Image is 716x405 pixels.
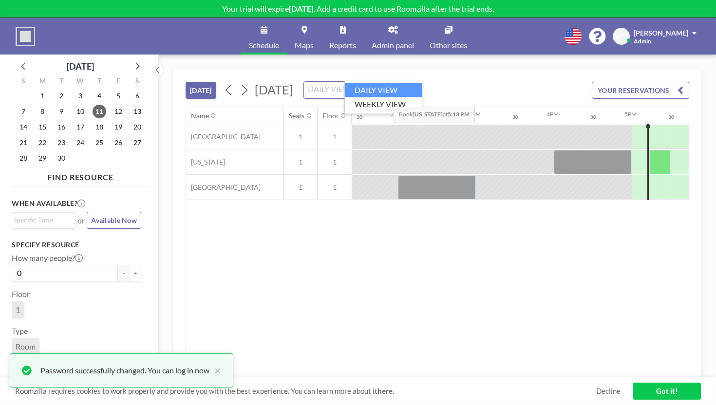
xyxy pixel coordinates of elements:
[624,110,637,118] div: 5PM
[17,120,30,134] span: Sunday, September 14, 2025
[87,212,141,229] button: Available Now
[357,114,362,120] div: 30
[71,75,90,88] div: W
[322,111,339,120] div: Floor
[284,158,317,166] span: 1
[77,216,85,225] span: or
[112,89,125,103] span: Friday, September 5, 2025
[131,120,144,134] span: Saturday, September 20, 2025
[668,114,674,120] div: 30
[209,365,221,376] button: close
[55,105,68,118] span: Tuesday, September 9, 2025
[289,111,304,120] div: Seats
[36,120,49,134] span: Monday, September 15, 2025
[17,151,30,165] span: Sunday, September 28, 2025
[413,110,443,118] b: [US_STATE]
[90,75,109,88] div: T
[295,41,314,49] span: Maps
[191,111,209,120] div: Name
[55,120,68,134] span: Tuesday, September 16, 2025
[12,326,28,336] label: Type
[93,136,106,149] span: Thursday, September 25, 2025
[52,75,71,88] div: T
[448,110,470,118] b: 5:13 PM
[130,265,141,281] button: +
[634,37,651,45] span: Admin
[12,213,75,227] div: Search for option
[109,75,128,88] div: F
[318,158,352,166] span: 1
[74,105,87,118] span: Wednesday, September 10, 2025
[318,183,352,192] span: 1
[430,41,467,49] span: Other sites
[634,29,688,37] span: [PERSON_NAME]
[93,120,106,134] span: Thursday, September 18, 2025
[131,105,144,118] span: Saturday, September 13, 2025
[364,18,422,55] a: Admin panel
[592,82,689,99] button: YOUR RESERVATIONS
[329,41,356,49] span: Reports
[131,136,144,149] span: Saturday, September 27, 2025
[186,158,225,166] span: [US_STATE]
[128,75,147,88] div: S
[36,136,49,149] span: Monday, September 22, 2025
[118,265,130,281] button: -
[55,151,68,165] span: Tuesday, September 30, 2025
[33,75,52,88] div: M
[55,89,68,103] span: Tuesday, September 2, 2025
[422,18,475,55] a: Other sites
[287,18,321,55] a: Maps
[615,32,627,41] span: WV
[12,289,30,299] label: Floor
[377,387,394,395] a: here.
[17,105,30,118] span: Sunday, September 7, 2025
[55,136,68,149] span: Tuesday, September 23, 2025
[633,383,701,400] a: Got it!
[15,387,596,396] span: Roomzilla requires cookies to work properly and provide you with the best experience. You can lea...
[91,216,137,224] span: Available Now
[304,82,388,98] div: Search for option
[284,132,317,141] span: 1
[17,136,30,149] span: Sunday, September 21, 2025
[112,136,125,149] span: Friday, September 26, 2025
[36,89,49,103] span: Monday, September 1, 2025
[321,18,364,55] a: Reports
[112,120,125,134] span: Friday, September 19, 2025
[16,27,35,46] img: organization-logo
[12,253,83,263] label: How many people?
[596,387,621,396] a: Decline
[131,89,144,103] span: Saturday, September 6, 2025
[394,104,475,123] span: Book at
[391,110,403,118] div: 2PM
[249,41,279,49] span: Schedule
[14,75,33,88] div: S
[241,18,287,55] a: Schedule
[289,4,314,13] b: [DATE]
[186,82,216,99] button: [DATE]
[93,105,106,118] span: Thursday, September 11, 2025
[13,215,70,225] input: Search for option
[590,114,596,120] div: 30
[186,183,261,192] span: [GEOGRAPHIC_DATA]
[255,82,293,97] span: [DATE]
[372,41,414,49] span: Admin panel
[40,365,209,376] div: Password successfully changed. You can log in now
[512,114,518,120] div: 30
[16,305,20,314] span: 1
[12,168,149,182] h4: FIND RESOURCE
[74,120,87,134] span: Wednesday, September 17, 2025
[305,84,376,96] input: Search for option
[12,240,141,249] h3: Specify resource
[546,110,559,118] div: 4PM
[67,59,94,73] div: [DATE]
[16,342,36,351] span: Room
[36,151,49,165] span: Monday, September 29, 2025
[284,183,317,192] span: 1
[36,105,49,118] span: Monday, September 8, 2025
[74,136,87,149] span: Wednesday, September 24, 2025
[186,132,261,141] span: [GEOGRAPHIC_DATA]
[318,132,352,141] span: 1
[93,89,106,103] span: Thursday, September 4, 2025
[74,89,87,103] span: Wednesday, September 3, 2025
[112,105,125,118] span: Friday, September 12, 2025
